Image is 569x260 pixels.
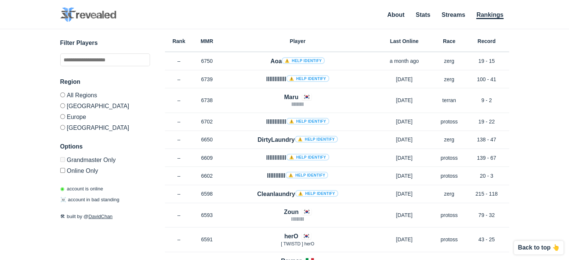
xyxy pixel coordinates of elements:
p: – [165,57,193,65]
a: ⚠️ Help identify [295,190,338,197]
input: [GEOGRAPHIC_DATA] [60,103,65,108]
p: 6738 [193,97,221,104]
input: Online Only [60,168,65,173]
p: zerg [434,136,464,143]
h4: Zoun [284,208,299,216]
h4: Aoa [270,57,325,65]
a: ⚠️ Help identify [286,154,329,160]
p: a month ago [374,57,434,65]
h6: Race [434,39,464,44]
h4: llllllllllll [266,117,329,126]
h3: Options [60,142,150,151]
label: Only Show accounts currently in Grandmaster [60,157,150,165]
input: All Regions [60,92,65,97]
p: 9 - 2 [464,97,509,104]
h6: Player [221,39,374,44]
p: – [165,76,193,83]
p: – [165,154,193,162]
p: 6739 [193,76,221,83]
p: 43 - 25 [464,236,509,243]
p: – [165,172,193,180]
p: 19 - 22 [464,118,509,125]
p: – [165,118,193,125]
p: 6591 [193,236,221,243]
span: llllllllllll [292,102,304,107]
p: 139 - 67 [464,154,509,162]
p: built by @ [60,213,150,220]
a: ⚠️ Help identify [286,75,329,82]
p: [DATE] [374,190,434,198]
a: DavidChan [89,214,113,219]
label: Only show accounts currently laddering [60,165,150,174]
h4: herO [284,232,298,241]
p: 100 - 41 [464,76,509,83]
p: protoss [434,154,464,162]
p: 6750 [193,57,221,65]
h4: IIIIllIIIII [267,171,328,180]
span: ☠️ [60,197,66,202]
p: account in bad standing [60,196,119,204]
p: protoss [434,172,464,180]
h4: Maru [284,93,298,101]
p: 6650 [193,136,221,143]
p: – [165,211,193,219]
p: terran [434,97,464,104]
p: protoss [434,118,464,125]
p: [DATE] [374,97,434,104]
p: 79 - 32 [464,211,509,219]
a: ⚠️ Help identify [295,136,338,143]
p: – [165,136,193,143]
p: account is online [60,185,103,193]
p: [DATE] [374,211,434,219]
h4: DirtyLaundry [257,135,337,144]
p: 19 - 15 [464,57,509,65]
h4: llllllllllll [266,153,329,162]
p: zerg [434,57,464,65]
h3: Region [60,77,150,86]
h6: Record [464,39,509,44]
h3: Filter Players [60,39,150,48]
p: 6598 [193,190,221,198]
p: zerg [434,76,464,83]
h6: Last Online [374,39,434,44]
p: zerg [434,190,464,198]
p: [DATE] [374,136,434,143]
a: ⚠️ Help identify [285,172,328,178]
h6: MMR [193,39,221,44]
p: 138 - 47 [464,136,509,143]
a: ⚠️ Help identify [282,57,325,64]
a: ⚠️ Help identify [286,118,329,125]
h6: Rank [165,39,193,44]
p: – [165,190,193,198]
span: 🛠 [60,214,65,219]
p: 6602 [193,172,221,180]
input: Grandmaster Only [60,157,65,162]
label: Europe [60,111,150,122]
p: 6593 [193,211,221,219]
p: – [165,97,193,104]
p: 6609 [193,154,221,162]
a: About [387,12,404,18]
input: [GEOGRAPHIC_DATA] [60,125,65,130]
a: Rankings [476,12,503,19]
p: Back to top 👆 [518,245,560,251]
p: 215 - 118 [464,190,509,198]
a: Stats [416,12,430,18]
h4: llllllllllll [266,75,329,83]
p: protoss [434,211,464,219]
h4: Cleanlaundry [257,190,338,198]
p: 20 - 3 [464,172,509,180]
input: Europe [60,114,65,119]
p: – [165,236,193,243]
p: [DATE] [374,118,434,125]
span: IIIIllIIllI [291,217,304,222]
label: All Regions [60,92,150,100]
span: [ TWISTD ] herO [281,241,314,247]
p: [DATE] [374,76,434,83]
label: [GEOGRAPHIC_DATA] [60,100,150,111]
p: protoss [434,236,464,243]
p: [DATE] [374,154,434,162]
p: [DATE] [374,172,434,180]
label: [GEOGRAPHIC_DATA] [60,122,150,131]
span: ◉ [60,186,64,192]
